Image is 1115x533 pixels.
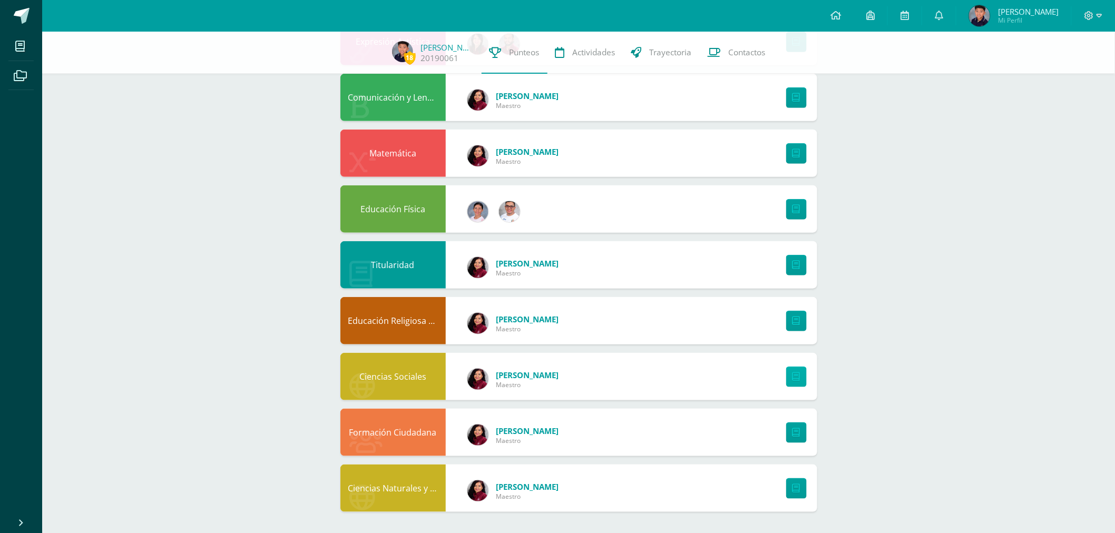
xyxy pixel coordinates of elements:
[340,185,446,233] div: Educación Física
[650,47,692,58] span: Trayectoria
[467,313,488,334] img: 6cb2ae50b4ec70f031a55c80dcc297f0.png
[496,91,559,101] span: [PERSON_NAME]
[499,201,520,222] img: 805811bcaf86086e66a0616b189278fe.png
[340,409,446,456] div: Formación Ciudadana
[340,353,446,400] div: Ciencias Sociales
[496,426,559,436] span: [PERSON_NAME]
[421,42,474,53] a: [PERSON_NAME]
[496,146,559,157] span: [PERSON_NAME]
[496,157,559,166] span: Maestro
[340,465,446,512] div: Ciencias Naturales y Tecnología
[467,369,488,390] img: 6cb2ae50b4ec70f031a55c80dcc297f0.png
[482,32,547,74] a: Punteos
[340,297,446,344] div: Educación Religiosa Escolar
[496,481,559,492] span: [PERSON_NAME]
[496,492,559,501] span: Maestro
[547,32,623,74] a: Actividades
[496,380,559,389] span: Maestro
[510,47,540,58] span: Punteos
[496,101,559,110] span: Maestro
[573,47,615,58] span: Actividades
[496,324,559,333] span: Maestro
[496,314,559,324] span: [PERSON_NAME]
[392,41,413,62] img: 5b3de8d4fcd349a9f92afa39859922eb.png
[404,51,416,64] span: 18
[467,90,488,111] img: 6cb2ae50b4ec70f031a55c80dcc297f0.png
[340,74,446,121] div: Comunicación y Lenguaje,Idioma Español
[496,258,559,269] span: [PERSON_NAME]
[467,480,488,501] img: 6cb2ae50b4ec70f031a55c80dcc297f0.png
[700,32,774,74] a: Contactos
[969,5,990,26] img: 5b3de8d4fcd349a9f92afa39859922eb.png
[623,32,700,74] a: Trayectoria
[467,257,488,278] img: 6cb2ae50b4ec70f031a55c80dcc297f0.png
[496,269,559,278] span: Maestro
[467,425,488,446] img: 6cb2ae50b4ec70f031a55c80dcc297f0.png
[496,436,559,445] span: Maestro
[998,6,1059,17] span: [PERSON_NAME]
[496,370,559,380] span: [PERSON_NAME]
[421,53,459,64] a: 20190061
[340,130,446,177] div: Matemática
[729,47,766,58] span: Contactos
[467,201,488,222] img: 9abbe43aaafe0ed17d550ebc90d1790c.png
[340,241,446,289] div: Titularidad
[998,16,1059,25] span: Mi Perfil
[467,145,488,166] img: 6cb2ae50b4ec70f031a55c80dcc297f0.png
